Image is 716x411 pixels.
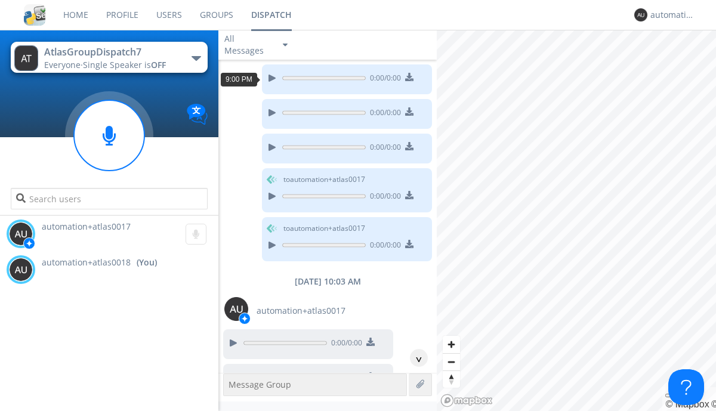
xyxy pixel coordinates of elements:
[443,353,460,370] button: Zoom out
[650,9,695,21] div: automation+atlas0018
[224,297,248,321] img: 373638.png
[366,240,401,253] span: 0:00 / 0:00
[405,142,413,150] img: download media button
[83,59,166,70] span: Single Speaker is
[42,221,131,232] span: automation+atlas0017
[440,394,493,407] a: Mapbox logo
[405,240,413,248] img: download media button
[224,33,272,57] div: All Messages
[327,372,362,385] span: 0:00 / 0:00
[44,59,178,71] div: Everyone ·
[366,338,375,346] img: download media button
[443,370,460,388] button: Reset bearing to north
[283,174,365,185] span: to automation+atlas0017
[366,142,401,155] span: 0:00 / 0:00
[283,44,288,47] img: caret-down-sm.svg
[137,257,157,268] div: (You)
[405,191,413,199] img: download media button
[187,104,208,125] img: Translation enabled
[366,73,401,86] span: 0:00 / 0:00
[218,276,437,288] div: [DATE] 10:03 AM
[42,257,131,268] span: automation+atlas0018
[443,336,460,353] button: Zoom in
[405,73,413,81] img: download media button
[11,188,207,209] input: Search users
[443,354,460,370] span: Zoom out
[405,107,413,116] img: download media button
[44,45,178,59] div: AtlasGroupDispatch7
[9,258,33,282] img: 373638.png
[665,394,675,397] button: Toggle attribution
[9,222,33,246] img: 373638.png
[327,338,362,351] span: 0:00 / 0:00
[226,75,252,84] span: 9:00 PM
[24,4,45,26] img: cddb5a64eb264b2086981ab96f4c1ba7
[665,399,709,409] a: Mapbox
[634,8,647,21] img: 373638.png
[366,107,401,120] span: 0:00 / 0:00
[668,369,704,405] iframe: Toggle Customer Support
[283,223,365,234] span: to automation+atlas0017
[151,59,166,70] span: OFF
[410,349,428,367] div: ^
[14,45,38,71] img: 373638.png
[257,305,345,317] span: automation+atlas0017
[366,372,375,381] img: download media button
[366,191,401,204] span: 0:00 / 0:00
[11,42,207,73] button: AtlasGroupDispatch7Everyone·Single Speaker isOFF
